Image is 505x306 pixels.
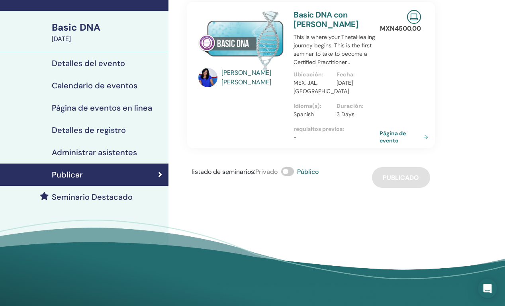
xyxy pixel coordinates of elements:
p: This is where your ThetaHealing journey begins. This is the first seminar to take to become a Cer... [294,33,380,66]
div: [DATE] [52,34,164,44]
h4: Página de eventos en línea [52,103,152,113]
p: Fecha : [337,70,375,79]
p: requisitos previos : [294,125,380,133]
p: - [294,133,380,142]
p: Spanish [294,110,332,119]
h4: Seminario Destacado [52,192,133,202]
div: Basic DNA [52,21,164,34]
p: Duración : [337,102,375,110]
a: Basic DNA con [PERSON_NAME] [294,10,358,29]
div: Open Intercom Messenger [478,279,497,298]
p: [DATE] [337,79,375,87]
a: [PERSON_NAME] [PERSON_NAME] [221,68,286,87]
h4: Detalles de registro [52,125,126,135]
span: Privado [255,168,278,176]
p: MXN 4500.00 [380,24,421,33]
a: Basic DNA[DATE] [47,21,168,44]
h4: Detalles del evento [52,58,125,68]
img: default.jpg [198,68,217,87]
img: Live Online Seminar [407,10,421,24]
img: Basic DNA [198,10,284,70]
h4: Calendario de eventos [52,81,137,90]
p: MEX, JAL, [GEOGRAPHIC_DATA] [294,79,332,96]
h4: Administrar asistentes [52,148,137,157]
span: Público [297,168,319,176]
span: listado de seminarios : [192,168,255,176]
p: Ubicación : [294,70,332,79]
p: 3 Days [337,110,375,119]
h4: Publicar [52,170,83,179]
a: Página de evento [380,130,431,144]
p: Idioma(s) : [294,102,332,110]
